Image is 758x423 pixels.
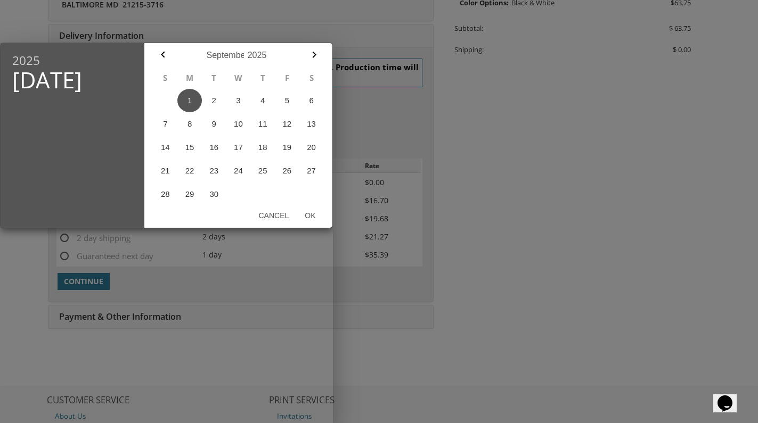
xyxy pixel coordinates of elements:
button: 18 [250,136,275,159]
button: 2 [202,89,226,112]
button: 10 [226,112,251,136]
abbr: Friday [285,72,289,83]
abbr: Monday [186,72,193,83]
button: Cancel [250,206,297,225]
button: 27 [299,159,324,183]
button: 25 [250,159,275,183]
button: 4 [250,89,275,112]
abbr: Sunday [163,72,167,83]
button: 20 [299,136,324,159]
button: 23 [202,159,226,183]
abbr: Wednesday [234,72,242,83]
button: 26 [275,159,299,183]
button: 11 [250,112,275,136]
button: 28 [153,183,178,206]
button: 22 [177,159,202,183]
abbr: Tuesday [211,72,216,83]
button: 15 [177,136,202,159]
iframe: chat widget [713,380,747,412]
span: [DATE] [12,67,133,92]
abbr: Saturday [309,72,314,83]
button: 19 [275,136,299,159]
button: Ok [297,206,323,225]
button: 8 [177,112,202,136]
button: 9 [202,112,226,136]
span: 2025 [12,54,133,67]
button: 21 [153,159,178,183]
button: 14 [153,136,178,159]
button: 29 [177,183,202,206]
button: 7 [153,112,178,136]
button: 3 [226,89,251,112]
button: 17 [226,136,251,159]
button: 1 [177,89,202,112]
button: 30 [202,183,226,206]
button: 12 [275,112,299,136]
button: 5 [275,89,299,112]
button: 6 [299,89,324,112]
button: 24 [226,159,251,183]
button: 13 [299,112,324,136]
button: 16 [202,136,226,159]
abbr: Thursday [260,72,265,83]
